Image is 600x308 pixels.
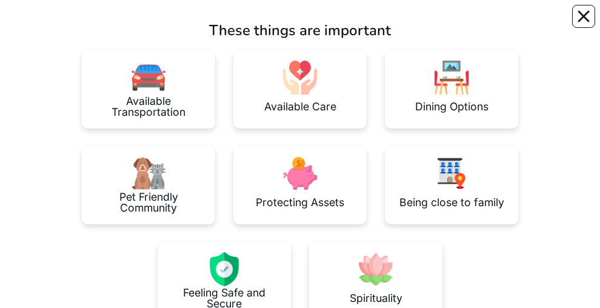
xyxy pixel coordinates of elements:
[264,101,336,112] div: Available Care
[399,197,504,208] div: Being close to family
[256,197,344,208] div: Protecting Assets
[415,101,488,112] div: Dining Options
[207,252,241,286] img: 393f7d81-3d17-43df-ae46-f848d59306f4.png
[92,192,205,213] div: Pet Friendly Community
[283,156,317,190] img: 3c451dc1-aae8-49d3-a467-0fc74059418f.png
[435,156,468,190] img: 9aa9939e-eae4-4523-a681-7dd3e8b283e9.png
[132,61,165,95] img: 241f272d-3c98-49a9-b6c5-ec7e8b799de2.png
[82,19,518,41] div: These things are important
[572,5,595,28] button: Close
[359,252,393,286] img: 408152fd-962e-4097-b432-38a79772b316.png
[435,61,468,95] img: 89c761e7-9b8b-4a9c-98e4-f16cb1ccd5c5.png
[283,61,317,95] img: 53b43e13-3596-4737-98db-4743a93b6917.png
[350,293,402,304] div: Spirituality
[92,96,205,117] div: Available Transportation
[132,156,165,190] img: da912c8b-40bd-4a2c-a22f-dfb956a20d59.png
